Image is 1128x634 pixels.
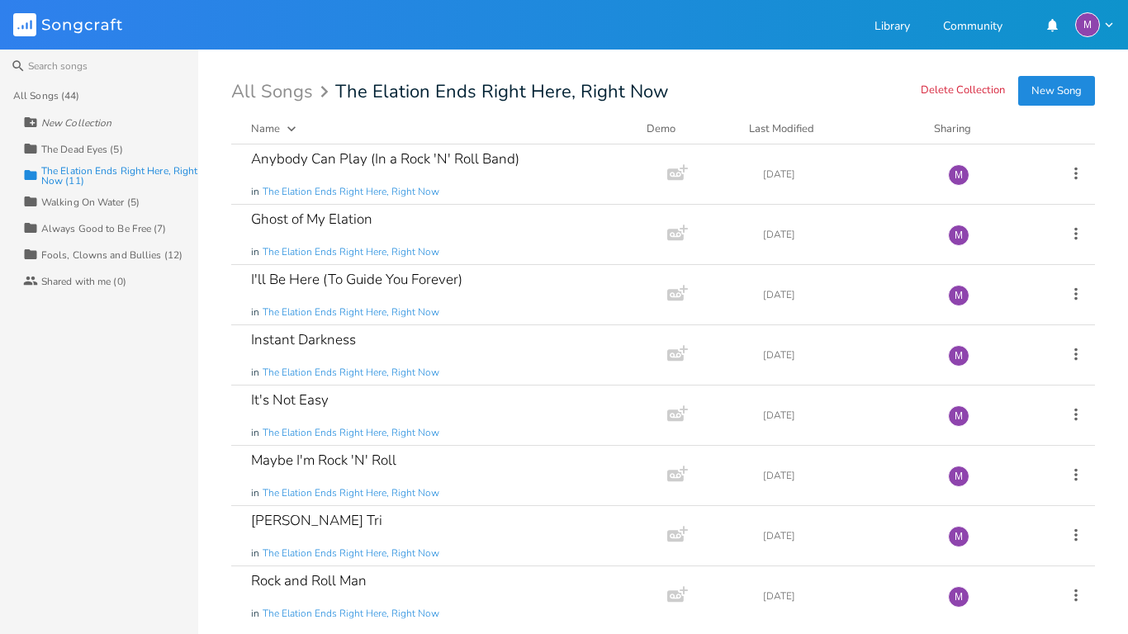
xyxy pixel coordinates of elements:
span: in [251,486,259,500]
div: [DATE] [763,410,928,420]
button: Last Modified [749,121,914,137]
span: The Elation Ends Right Here, Right Now [335,83,669,101]
span: in [251,305,259,319]
div: I'll Be Here (To Guide You Forever) [251,272,462,286]
div: [DATE] [763,471,928,480]
div: Shared with me (0) [41,277,126,286]
div: Instant Darkness [251,333,356,347]
div: Demo [647,121,729,137]
div: mac_mclachlan [948,526,969,547]
div: [DATE] [763,290,928,300]
div: mac_mclachlan [948,466,969,487]
span: in [251,366,259,380]
span: The Elation Ends Right Here, Right Now [263,607,439,621]
div: The Dead Eyes (5) [41,144,123,154]
span: The Elation Ends Right Here, Right Now [263,486,439,500]
div: Anybody Can Play (In a Rock 'N' Roll Band) [251,152,519,166]
div: mac_mclachlan [948,164,969,186]
div: All Songs (44) [13,91,79,101]
span: in [251,426,259,440]
div: It's Not Easy [251,393,329,407]
div: [PERSON_NAME] Tri [251,513,382,528]
span: in [251,185,259,199]
div: [DATE] [763,169,928,179]
div: Rock and Roll Man [251,574,367,588]
a: Community [943,21,1002,35]
button: M [1075,12,1115,37]
div: mac_mclachlan [1075,12,1100,37]
div: Ghost of My Elation [251,212,372,226]
span: The Elation Ends Right Here, Right Now [263,245,439,259]
div: Name [251,121,280,136]
div: Last Modified [749,121,814,136]
span: The Elation Ends Right Here, Right Now [263,366,439,380]
div: [DATE] [763,229,928,239]
div: All Songs [231,84,334,100]
div: [DATE] [763,531,928,541]
div: mac_mclachlan [948,285,969,306]
span: The Elation Ends Right Here, Right Now [263,185,439,199]
a: Library [874,21,910,35]
div: [DATE] [763,350,928,360]
div: Sharing [934,121,1033,137]
div: Walking On Water (5) [41,197,140,207]
div: Always Good to Be Free (7) [41,224,167,234]
span: in [251,546,259,561]
span: in [251,607,259,621]
button: Name [251,121,627,137]
div: mac_mclachlan [948,225,969,246]
span: The Elation Ends Right Here, Right Now [263,546,439,561]
div: mac_mclachlan [948,405,969,427]
div: New Collection [41,118,111,128]
div: The Elation Ends Right Here, Right Now (11) [41,166,198,186]
div: Fools, Clowns and Bullies (12) [41,250,182,260]
div: mac_mclachlan [948,586,969,608]
div: [DATE] [763,591,928,601]
span: The Elation Ends Right Here, Right Now [263,426,439,440]
span: in [251,245,259,259]
button: Delete Collection [921,84,1005,98]
span: The Elation Ends Right Here, Right Now [263,305,439,319]
button: New Song [1018,76,1095,106]
div: mac_mclachlan [948,345,969,367]
div: Maybe I'm Rock 'N' Roll [251,453,396,467]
